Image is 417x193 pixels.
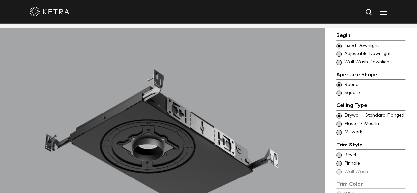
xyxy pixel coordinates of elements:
img: Hamburger%20Nav.svg [380,8,387,15]
div: Begin [336,31,405,41]
span: Fixed Downlight [344,43,405,49]
span: Square [344,90,405,96]
div: Trim Style [336,141,405,150]
span: Adjustable Downlight [344,51,405,57]
div: Ceiling Type [336,101,405,111]
span: Millwork [344,129,405,136]
span: Wall Wash Downlight [344,59,405,66]
span: Drywall - Standard Flanged [344,113,405,119]
span: Plaster - Mud In [344,121,405,127]
span: Bevel [344,152,405,158]
img: ketra-logo-2019-white [30,7,69,16]
img: search icon [365,8,373,16]
span: Round [344,82,405,88]
div: Aperture Shape [336,71,405,80]
span: Pinhole [344,160,405,167]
